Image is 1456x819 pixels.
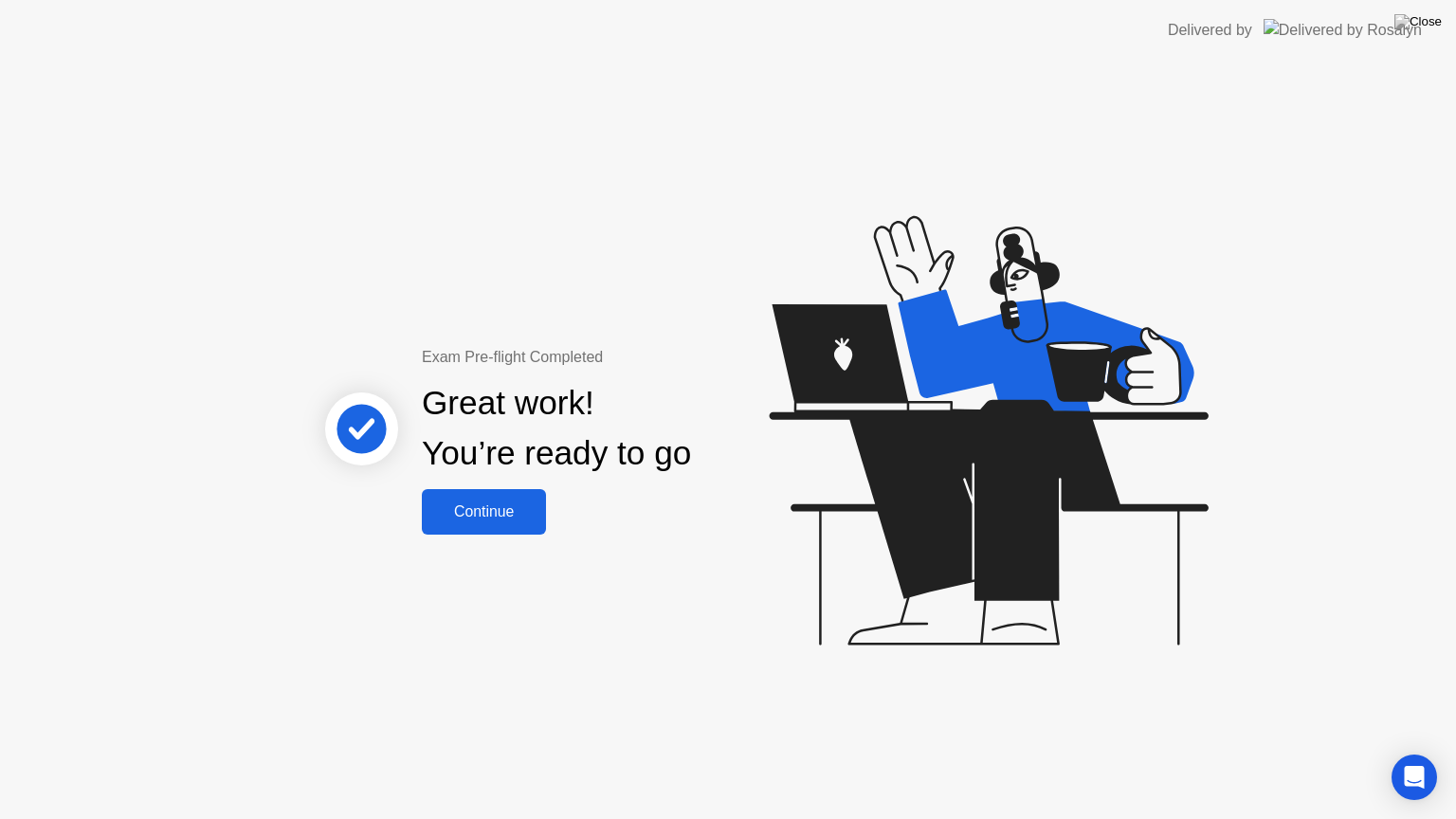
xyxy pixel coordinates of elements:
[428,503,540,520] div: Continue
[422,378,691,479] div: Great work! You’re ready to go
[422,489,546,535] button: Continue
[1168,19,1252,42] div: Delivered by
[1392,755,1437,800] div: Open Intercom Messenger
[1264,19,1422,41] img: Delivered by Rosalyn
[422,346,813,369] div: Exam Pre-flight Completed
[1394,14,1442,29] img: Close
